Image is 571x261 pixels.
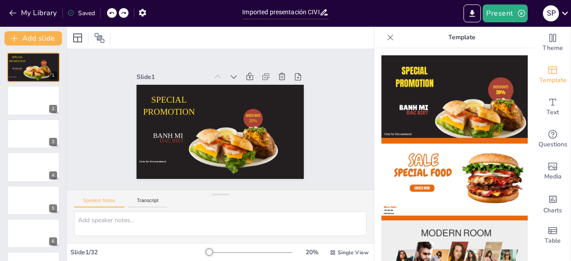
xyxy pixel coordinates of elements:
button: Present [483,4,527,22]
span: Template [539,75,567,85]
span: Charts [543,206,562,215]
div: Get real-time input from your audience [535,123,571,155]
div: 2 [49,105,57,113]
div: 5 [7,186,60,215]
div: Slide 1 [137,73,207,81]
div: Add a table [535,220,571,252]
button: Transcript [128,198,168,207]
button: Export to PowerPoint [463,4,481,22]
span: SPECIAL PROMOTION [143,95,195,117]
div: 4 [49,171,57,179]
div: Saved [67,9,95,17]
input: Insert title [242,6,319,19]
div: Add charts and graphs [535,187,571,220]
button: Speaker Notes [74,198,124,207]
div: Add images, graphics, shapes or video [535,155,571,187]
span: Single View [338,249,368,256]
span: Media [544,172,562,182]
span: Questions [538,140,567,149]
div: 20 % [301,248,323,257]
div: 5 [49,204,57,212]
div: 1 [49,71,57,79]
span: Table [545,236,561,246]
div: S P [543,5,559,21]
div: Layout [70,31,85,45]
div: 3 [49,138,57,146]
span: DAC BIET [14,69,22,71]
div: 6 [7,219,60,248]
button: My Library [7,6,61,20]
div: Change the overall theme [535,27,571,59]
span: DISCOUNTS [246,113,261,118]
img: thumb-1.png [381,55,528,138]
span: Only for this weekend [8,76,17,77]
div: 6 [49,237,57,245]
div: 3 [7,119,60,149]
span: Position [94,33,105,43]
div: Slide 1 / 32 [70,248,207,257]
button: Add slide [4,31,62,46]
p: Template [397,27,526,48]
div: Add ready made slides [535,59,571,91]
span: SPECIAL PROMOTION [9,56,26,62]
img: thumb-2.png [381,138,528,220]
span: Only for this weekend [140,160,166,163]
span: DAC BIET [160,138,184,144]
span: BANH MI [153,132,183,139]
div: 4 [7,152,60,182]
button: S P [543,4,559,22]
div: 1 [7,53,60,82]
div: 2 [7,86,60,115]
div: Add text boxes [535,91,571,123]
span: Theme [542,43,563,53]
span: BANH MI [12,67,22,70]
span: Text [546,108,559,117]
